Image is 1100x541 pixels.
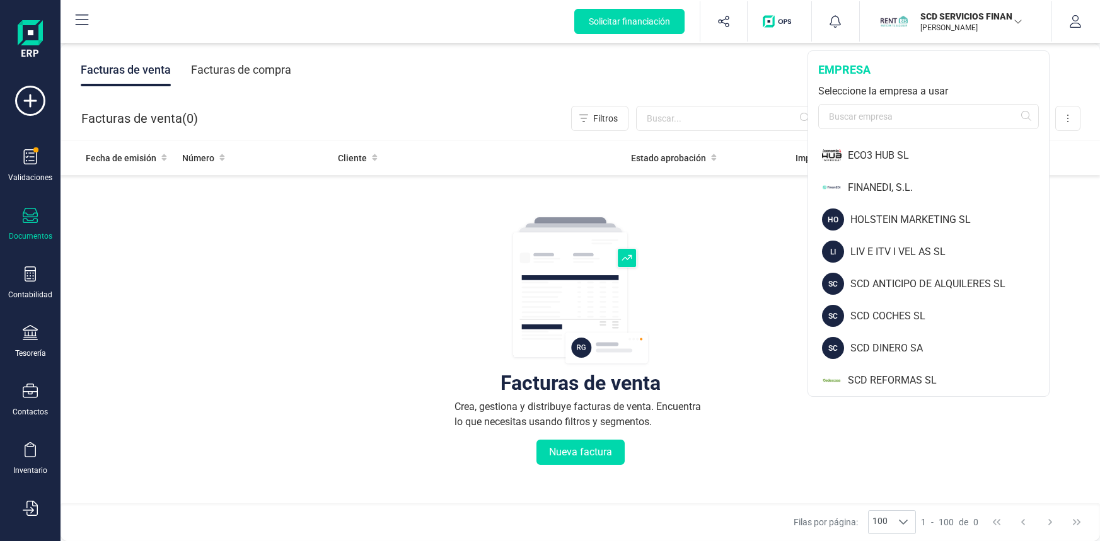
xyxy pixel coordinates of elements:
[15,348,46,358] div: Tesorería
[636,106,818,131] input: Buscar...
[631,152,706,164] span: Estado aprobación
[818,84,1039,99] div: Seleccione la empresa a usar
[850,341,1049,356] div: SCD DINERO SA
[501,377,661,389] div: Facturas de venta
[850,244,1049,259] div: LIV E ITV I VEL AS SL
[1065,510,1089,534] button: Last Page
[822,305,844,327] div: SC
[454,399,707,430] div: Crea, gestiona y distribuye facturas de venta. Encuentra lo que necesitas usando filtros y segmen...
[536,440,625,465] button: Nueva factura
[822,241,844,263] div: LI
[571,106,628,131] button: Filtros
[589,15,670,28] span: Solicitar financiación
[191,54,291,86] div: Facturas de compra
[13,465,47,476] div: Inventario
[8,290,52,300] div: Contabilidad
[81,54,171,86] div: Facturas de venta
[875,1,1036,42] button: SCSCD SERVICIOS FINANCIEROS SL[PERSON_NAME]
[818,61,1039,79] div: empresa
[822,144,842,166] img: EC
[848,148,1049,163] div: ECO3 HUB SL
[1011,510,1035,534] button: Previous Page
[822,208,844,231] div: HO
[959,516,968,528] span: de
[81,106,198,131] div: Facturas de venta ( )
[338,152,367,164] span: Cliente
[574,9,685,34] button: Solicitar financiación
[18,20,43,60] img: Logo Finanedi
[848,373,1049,388] div: SCD REFORMAS SL
[973,516,978,528] span: 0
[763,15,796,28] img: Logo de OPS
[8,173,52,183] div: Validaciones
[920,23,1021,33] p: [PERSON_NAME]
[86,152,156,164] span: Fecha de emisión
[921,516,978,528] div: -
[9,231,52,241] div: Documentos
[182,152,214,164] span: Número
[796,152,827,164] span: Importe
[593,112,618,125] span: Filtros
[939,516,954,528] span: 100
[880,8,908,35] img: SC
[1038,510,1062,534] button: Next Page
[822,369,842,391] img: SC
[822,273,844,295] div: SC
[818,104,1039,129] input: Buscar empresa
[920,10,1021,23] p: SCD SERVICIOS FINANCIEROS SL
[921,516,926,528] span: 1
[13,407,48,417] div: Contactos
[187,110,194,127] span: 0
[822,337,844,359] div: SC
[850,309,1049,324] div: SCD COCHES SL
[850,212,1049,227] div: HOLSTEIN MARKETING SL
[511,215,650,367] img: img-empty-table.svg
[755,1,804,42] button: Logo de OPS
[822,176,842,198] img: FI
[850,276,1049,292] div: SCD ANTICIPO DE ALQUILERES SL
[794,510,916,534] div: Filas por página:
[848,180,1049,195] div: FINANEDI, S.L.
[985,510,1009,534] button: First Page
[869,511,891,533] span: 100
